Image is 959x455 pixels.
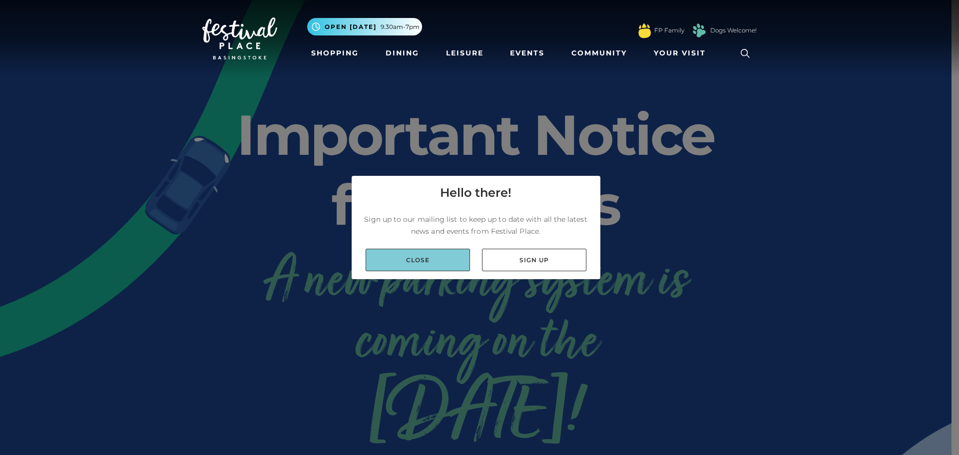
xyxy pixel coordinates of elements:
[440,184,511,202] h4: Hello there!
[381,22,420,31] span: 9.30am-7pm
[202,17,277,59] img: Festival Place Logo
[710,26,757,35] a: Dogs Welcome!
[654,26,684,35] a: FP Family
[654,48,706,58] span: Your Visit
[650,44,715,62] a: Your Visit
[506,44,548,62] a: Events
[307,44,363,62] a: Shopping
[567,44,631,62] a: Community
[442,44,487,62] a: Leisure
[482,249,586,271] a: Sign up
[382,44,423,62] a: Dining
[360,213,592,237] p: Sign up to our mailing list to keep up to date with all the latest news and events from Festival ...
[325,22,377,31] span: Open [DATE]
[366,249,470,271] a: Close
[307,18,422,35] button: Open [DATE] 9.30am-7pm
